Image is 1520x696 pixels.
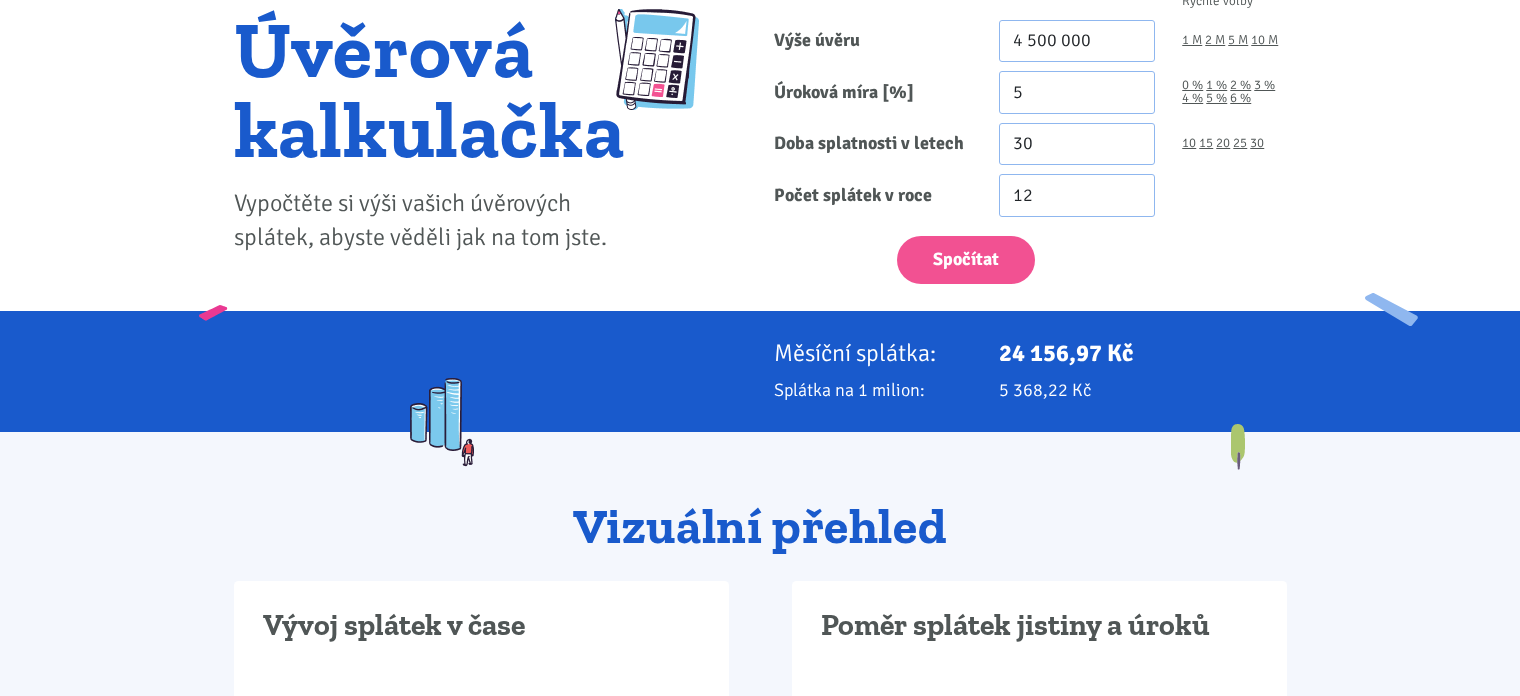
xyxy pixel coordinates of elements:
h2: Vizuální přehled [234,500,1287,554]
h3: Vývoj splátek v čase [263,607,700,645]
a: 5 M [1228,34,1248,47]
p: Splátka na 1 milion: [774,376,972,404]
a: 30 [1250,137,1264,150]
a: 1 % [1206,79,1227,92]
a: 25 [1233,137,1247,150]
a: 4 % [1182,92,1203,105]
a: 6 % [1230,92,1251,105]
p: Vypočtěte si výši vašich úvěrových splátek, abyste věděli jak na tom jste. [234,187,625,255]
a: 0 % [1182,79,1203,92]
h3: Poměr splátek jistiny a úroků [821,607,1258,645]
label: Doba splatnosti v letech [760,123,985,166]
a: 1 M [1182,34,1202,47]
h1: Úvěrová kalkulačka [234,9,625,169]
a: 20 [1216,137,1230,150]
p: 5 368,22 Kč [999,376,1287,404]
p: 24 156,97 Kč [999,339,1287,367]
label: Úroková míra [%] [760,71,985,114]
a: 2 % [1230,79,1251,92]
p: Měsíční splátka: [774,339,972,367]
label: Počet splátek v roce [760,174,985,217]
a: 10 [1182,137,1196,150]
a: 15 [1199,137,1213,150]
label: Výše úvěru [760,20,985,63]
button: Spočítat [897,236,1035,285]
a: 10 M [1251,34,1278,47]
a: 5 % [1206,92,1227,105]
a: 2 M [1205,34,1225,47]
a: 3 % [1254,79,1275,92]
